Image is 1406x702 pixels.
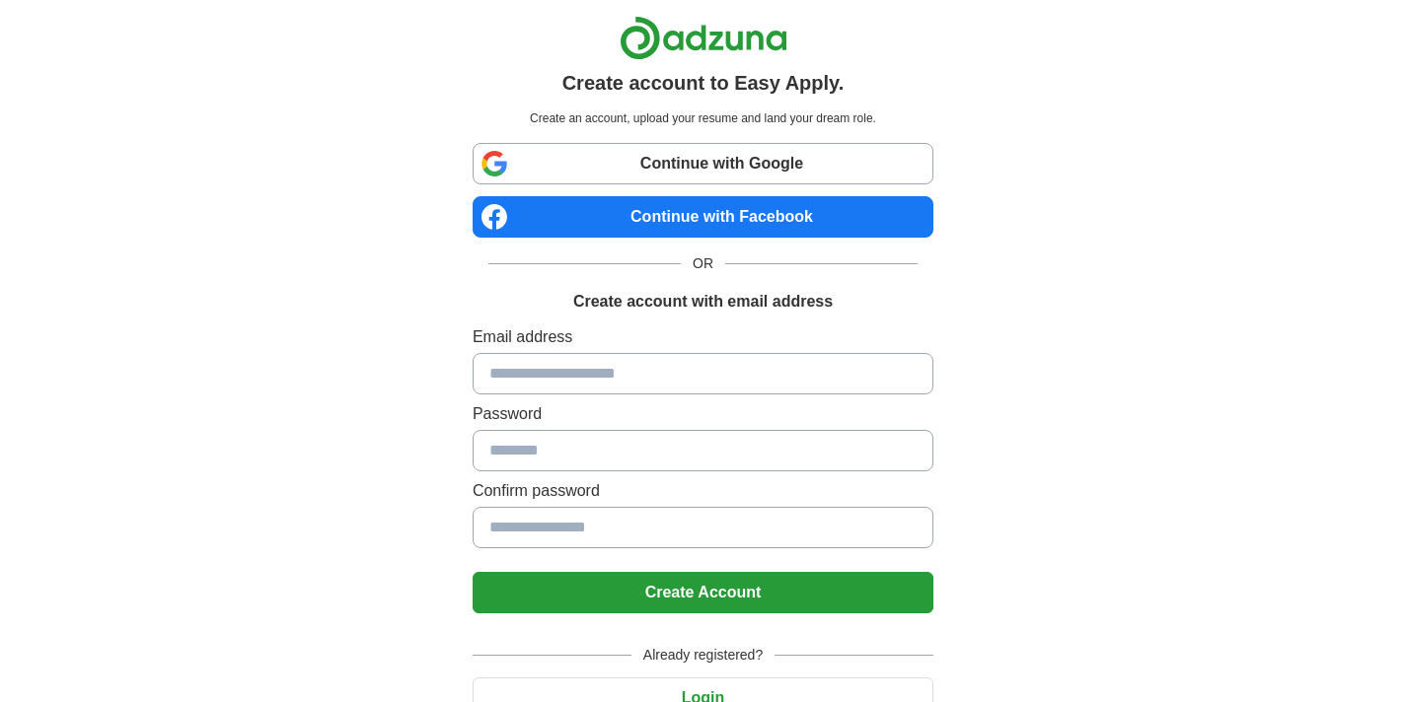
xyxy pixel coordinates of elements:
[573,290,833,314] h1: Create account with email address
[473,479,933,503] label: Confirm password
[620,16,787,60] img: Adzuna logo
[473,196,933,238] a: Continue with Facebook
[631,645,775,666] span: Already registered?
[681,253,725,274] span: OR
[477,109,929,127] p: Create an account, upload your resume and land your dream role.
[473,572,933,613] button: Create Account
[473,143,933,184] a: Continue with Google
[473,325,933,349] label: Email address
[473,402,933,426] label: Password
[562,68,845,98] h1: Create account to Easy Apply.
